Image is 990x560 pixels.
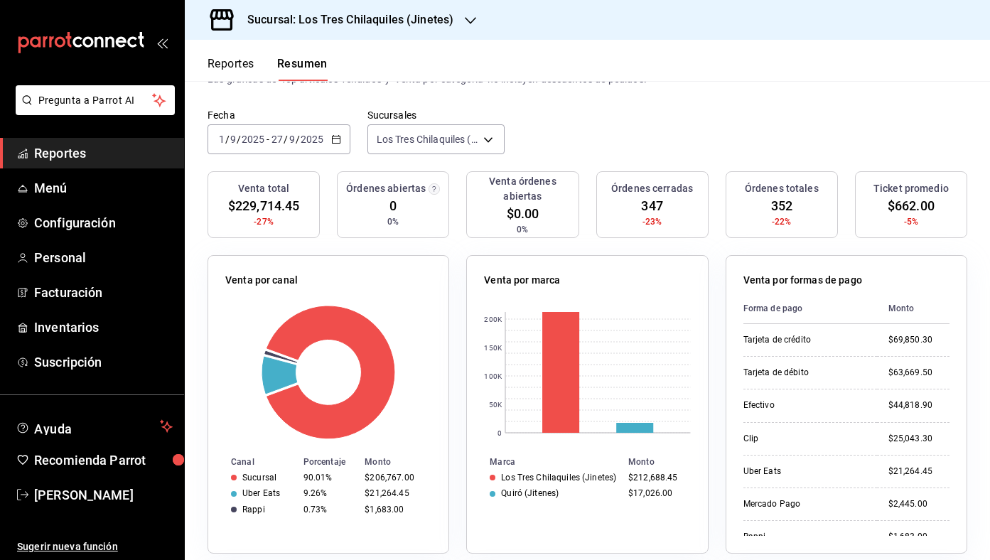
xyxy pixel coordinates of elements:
div: Los Tres Chilaquiles (Jinetes) [501,473,616,483]
div: $206,767.00 [365,473,426,483]
h3: Ticket promedio [873,181,949,196]
span: 0 [389,196,397,215]
span: Facturación [34,283,173,302]
span: 0% [517,223,528,236]
button: Resumen [277,57,328,81]
div: 0.73% [303,505,354,515]
div: $17,026.00 [628,488,685,498]
span: [PERSON_NAME] [34,485,173,505]
span: Pregunta a Parrot AI [38,93,153,108]
input: -- [271,134,284,145]
span: -22% [772,215,792,228]
input: -- [289,134,296,145]
text: 100K [485,372,502,380]
div: 90.01% [303,473,354,483]
h3: Sucursal: Los Tres Chilaquiles (Jinetes) [236,11,453,28]
button: Reportes [208,57,254,81]
label: Sucursales [367,110,505,120]
span: Suscripción [34,352,173,372]
span: -23% [642,215,662,228]
p: Venta por marca [484,273,560,288]
div: $63,669.50 [888,367,949,379]
span: Sugerir nueva función [17,539,173,554]
th: Monto [623,454,708,470]
text: 150K [485,344,502,352]
th: Marca [467,454,623,470]
span: -5% [904,215,918,228]
input: ---- [241,134,265,145]
text: 50K [489,401,502,409]
th: Monto [359,454,448,470]
div: Rappi [743,531,866,543]
span: Configuración [34,213,173,232]
div: Rappi [242,505,265,515]
input: -- [230,134,237,145]
text: 200K [485,316,502,323]
text: 0 [497,429,502,437]
th: Forma de pago [743,294,877,324]
span: Inventarios [34,318,173,337]
h3: Órdenes abiertas [346,181,426,196]
span: Los Tres Chilaquiles (Jinetes) [377,132,478,146]
div: Efectivo [743,399,866,411]
button: open_drawer_menu [156,37,168,48]
span: $229,714.45 [228,196,299,215]
div: navigation tabs [208,57,328,81]
div: $2,445.00 [888,498,949,510]
th: Monto [877,294,949,324]
div: $1,683.00 [888,531,949,543]
span: Ayuda [34,418,154,435]
h3: Venta total [238,181,289,196]
div: Tarjeta de débito [743,367,866,379]
span: / [237,134,241,145]
h3: Venta órdenes abiertas [473,174,572,204]
input: -- [218,134,225,145]
input: ---- [300,134,324,145]
div: $212,688.45 [628,473,685,483]
span: Reportes [34,144,173,163]
p: Venta por canal [225,273,298,288]
th: Canal [208,454,298,470]
div: $69,850.30 [888,334,949,346]
a: Pregunta a Parrot AI [10,103,175,118]
div: Uber Eats [743,465,866,478]
div: $21,264.45 [365,488,426,498]
div: Sucursal [242,473,276,483]
span: / [296,134,300,145]
span: -27% [254,215,274,228]
span: - [267,134,269,145]
span: Menú [34,178,173,198]
div: Uber Eats [242,488,280,498]
span: 347 [641,196,662,215]
div: Clip [743,433,866,445]
th: Porcentaje [298,454,360,470]
span: / [225,134,230,145]
div: $21,264.45 [888,465,949,478]
div: 9.26% [303,488,354,498]
span: / [284,134,288,145]
span: Recomienda Parrot [34,451,173,470]
span: $0.00 [507,204,539,223]
div: Quiró (Jitenes) [501,488,559,498]
div: Tarjeta de crédito [743,334,866,346]
div: $44,818.90 [888,399,949,411]
div: $25,043.30 [888,433,949,445]
span: 0% [387,215,399,228]
h3: Órdenes totales [745,181,819,196]
button: Pregunta a Parrot AI [16,85,175,115]
span: 352 [771,196,792,215]
span: Personal [34,248,173,267]
p: Venta por formas de pago [743,273,862,288]
div: Mercado Pago [743,498,866,510]
span: $662.00 [888,196,935,215]
h3: Órdenes cerradas [611,181,693,196]
label: Fecha [208,110,350,120]
div: $1,683.00 [365,505,426,515]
